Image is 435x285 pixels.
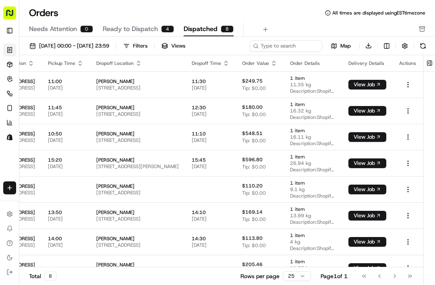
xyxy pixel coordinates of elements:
span: 26.94 kg [290,160,336,166]
span: 14:30 [192,235,229,242]
span: Description: Shopify Order #1698 for [PERSON_NAME] [290,114,336,121]
button: View Job [348,158,386,168]
span: 10:50 [48,131,83,137]
span: $180.00 [242,104,263,110]
div: Pickup Time [48,60,83,67]
button: [DATE] 00:00 - [DATE] 23:59 [26,40,113,52]
span: Wisdom [PERSON_NAME] [25,125,86,131]
span: 16.32 kg [290,108,336,114]
span: 11:00 [48,78,83,85]
span: [PERSON_NAME] [96,262,179,268]
div: 📗 [8,181,14,187]
button: View Job [348,185,386,194]
span: [PERSON_NAME] [96,209,179,216]
a: View Job [348,265,386,271]
span: [DATE] [192,85,229,91]
span: 28 באוג׳ [92,125,111,131]
span: Views [171,42,185,50]
button: View Job [348,237,386,247]
img: 1736555255976-a54dd68f-1ca7-489b-9aae-adbdc363a1c4 [16,125,23,132]
span: Needs Attention [29,24,77,34]
span: Tip: $0.00 [242,190,266,196]
span: $113.80 [242,235,263,241]
span: All times are displayed using EST timezone [332,10,425,16]
a: View Job [348,81,386,88]
span: 11.35 kg [290,81,336,88]
span: Pylon [80,200,97,206]
span: 12:30 [192,104,229,111]
div: Page 1 of 1 [321,272,348,280]
span: 16.11 kg [290,134,336,140]
button: View Job [348,263,386,273]
span: [STREET_ADDRESS] [96,242,179,248]
span: [PERSON_NAME] [96,131,179,137]
input: Type to search [250,40,322,52]
a: View Job [348,212,386,219]
button: View Job [348,106,386,116]
span: 9.1 kg [290,186,336,193]
a: View Job [348,186,386,193]
img: Shopify logo [6,134,13,140]
span: [STREET_ADDRESS] [96,85,179,91]
div: Dropoff Time [192,60,229,67]
button: See all [125,103,147,113]
span: API Documentation [76,180,129,188]
span: 1 item [290,232,336,239]
span: Description: Shopify Order #1699 for [PERSON_NAME] [290,140,336,147]
span: 15:20 [48,157,83,163]
div: Order Value [242,60,277,67]
span: 11:45 [48,104,83,111]
div: Start new chat [36,77,132,85]
button: Views [158,40,189,52]
span: Tip: $0.00 [242,216,266,223]
span: Description: Shopify Order #1695 for [PERSON_NAME] [290,88,336,94]
button: View Job [348,211,386,221]
span: 1 item [290,101,336,108]
button: View Job [348,80,386,89]
span: 1 item [290,180,336,186]
span: Knowledge Base [16,180,62,188]
span: [DATE] [192,137,229,144]
span: Dispatched [184,24,217,34]
div: Delivery Details [348,60,386,67]
span: 1 item [290,258,336,265]
span: $249.75 [242,78,263,84]
span: [STREET_ADDRESS] [96,216,179,222]
div: Filters [133,42,147,50]
div: 8 [44,272,56,281]
span: [STREET_ADDRESS] [96,189,179,196]
button: Map [325,41,356,51]
span: Tip: $0.00 [242,137,266,144]
span: $110.20 [242,183,263,189]
div: Order Details [290,60,336,67]
span: Ready to Dispatch [103,24,158,34]
a: View Job [348,160,386,166]
div: Actions [399,60,417,67]
span: [PERSON_NAME] [96,183,179,189]
h1: Orders [29,6,58,19]
span: [DATE] [192,216,229,222]
input: Got a question? Start typing here... [21,52,145,60]
span: [DATE] [192,111,229,117]
span: 15:45 [192,157,229,163]
span: 13.99 kg [290,212,336,219]
span: Map [340,42,351,50]
span: 14:00 [48,235,83,242]
span: $205.46 [242,261,263,268]
span: 28 באוג׳ [71,147,90,153]
span: [DATE] [48,137,83,144]
img: Nash [8,8,24,24]
span: [PERSON_NAME] [96,104,179,111]
span: Tip: $0.00 [242,111,266,118]
button: Start new chat [137,79,147,89]
div: 8 [221,25,234,33]
span: Description: Shopify Order #1700 for [PERSON_NAME] [290,166,336,173]
img: Mordechai Gabay [8,139,21,152]
div: 💻 [68,181,75,187]
span: [STREET_ADDRESS][PERSON_NAME] [96,163,179,170]
span: 1 item [290,127,336,134]
span: [DATE] [48,111,83,117]
div: Total [29,272,56,281]
p: Welcome 👋 [8,32,147,45]
span: [DATE] [192,242,229,248]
